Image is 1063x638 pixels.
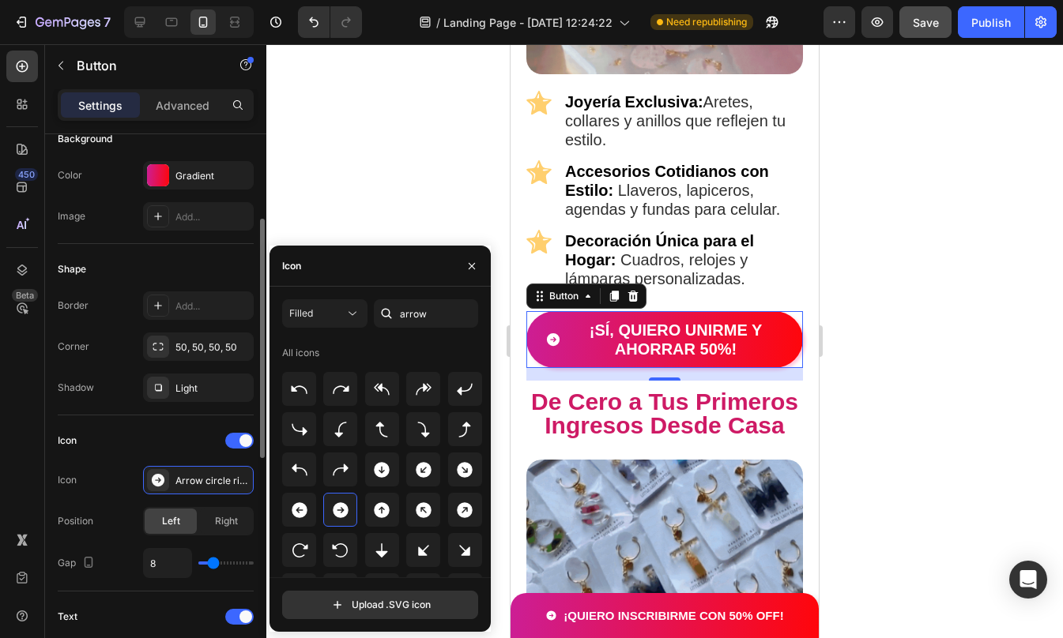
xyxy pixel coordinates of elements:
[58,610,77,624] div: Text
[298,6,362,38] div: Undo/Redo
[144,549,191,577] input: Auto
[58,433,77,448] div: Icon
[971,14,1011,31] div: Publish
[215,514,238,528] span: Right
[58,262,86,276] div: Shape
[12,289,38,302] div: Beta
[282,346,319,360] div: All icons
[58,132,112,146] div: Background
[58,209,85,223] div: Image
[511,44,819,638] iframe: Design area
[899,6,952,38] button: Save
[175,381,250,396] div: Light
[175,299,250,313] div: Add...
[374,299,478,328] input: Search icon
[282,591,478,619] button: Upload .SVG icon
[666,15,747,29] span: Need republishing
[58,473,77,487] div: Icon
[78,97,123,114] p: Settings
[15,168,38,181] div: 450
[958,6,1024,38] button: Publish
[175,169,250,183] div: Gradient
[289,307,313,319] span: Filled
[175,340,250,355] div: 50, 50, 50, 50
[913,16,939,29] span: Save
[58,381,94,395] div: Shadow
[58,298,89,313] div: Border
[6,6,118,38] button: 7
[156,97,209,114] p: Advanced
[58,553,98,574] div: Gap
[443,14,613,31] span: Landing Page - [DATE] 12:24:22
[175,210,250,224] div: Add...
[58,514,93,528] div: Position
[436,14,440,31] span: /
[77,56,211,75] p: Button
[175,474,250,488] div: Arrow circle right filled
[1009,561,1047,599] div: Open Intercom Messenger
[282,259,301,273] div: Icon
[162,514,180,528] span: Left
[282,299,368,328] button: Filled
[58,340,89,354] div: Corner
[104,13,111,32] p: 7
[58,168,82,182] div: Color
[330,597,431,613] div: Upload .SVG icon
